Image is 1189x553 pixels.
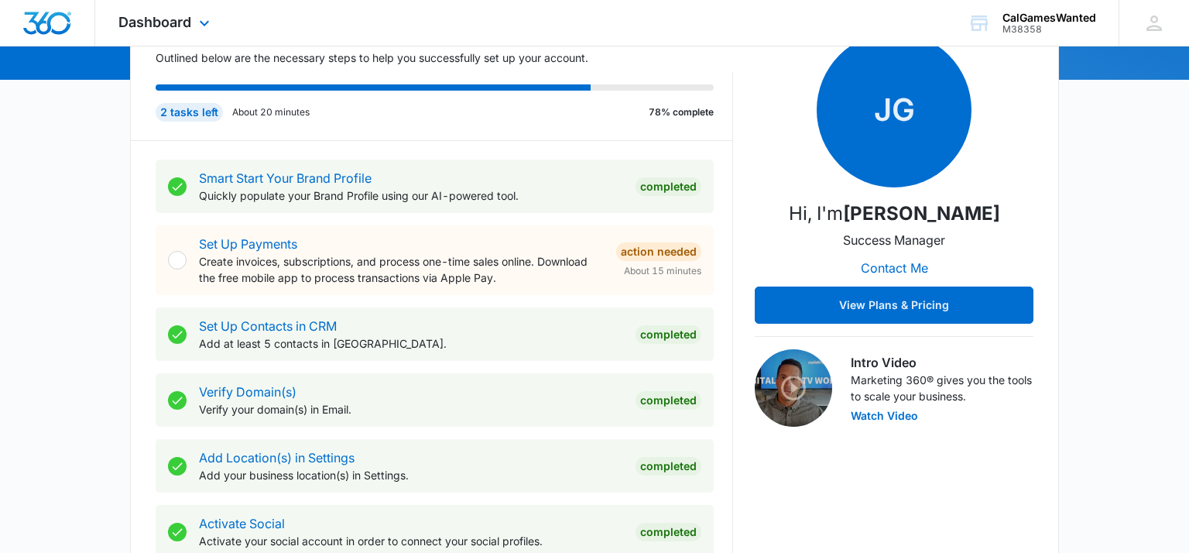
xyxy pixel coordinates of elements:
[843,202,1000,225] strong: [PERSON_NAME]
[636,457,701,476] div: Completed
[199,170,372,186] a: Smart Start Your Brand Profile
[199,335,623,352] p: Add at least 5 contacts in [GEOGRAPHIC_DATA].
[199,236,297,252] a: Set Up Payments
[843,231,945,249] p: Success Manager
[199,450,355,465] a: Add Location(s) in Settings
[851,410,918,421] button: Watch Video
[199,384,296,400] a: Verify Domain(s)
[789,200,1000,228] p: Hi, I'm
[851,372,1033,404] p: Marketing 360® gives you the tools to scale your business.
[624,264,701,278] span: About 15 minutes
[199,253,604,286] p: Create invoices, subscriptions, and process one-time sales online. Download the free mobile app t...
[199,467,623,483] p: Add your business location(s) in Settings.
[199,318,337,334] a: Set Up Contacts in CRM
[636,391,701,410] div: Completed
[1002,24,1096,35] div: account id
[199,516,285,531] a: Activate Social
[199,401,623,417] p: Verify your domain(s) in Email.
[755,287,1033,324] button: View Plans & Pricing
[156,103,223,122] div: 2 tasks left
[817,33,971,187] span: JG
[156,50,733,66] p: Outlined below are the necessary steps to help you successfully set up your account.
[118,14,191,30] span: Dashboard
[845,249,944,287] button: Contact Me
[851,353,1033,372] h3: Intro Video
[1002,12,1096,24] div: account name
[199,187,623,204] p: Quickly populate your Brand Profile using our AI-powered tool.
[636,177,701,196] div: Completed
[199,533,623,549] p: Activate your social account in order to connect your social profiles.
[636,523,701,541] div: Completed
[636,325,701,344] div: Completed
[232,105,310,119] p: About 20 minutes
[649,105,714,119] p: 78% complete
[616,242,701,261] div: Action Needed
[755,349,832,427] img: Intro Video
